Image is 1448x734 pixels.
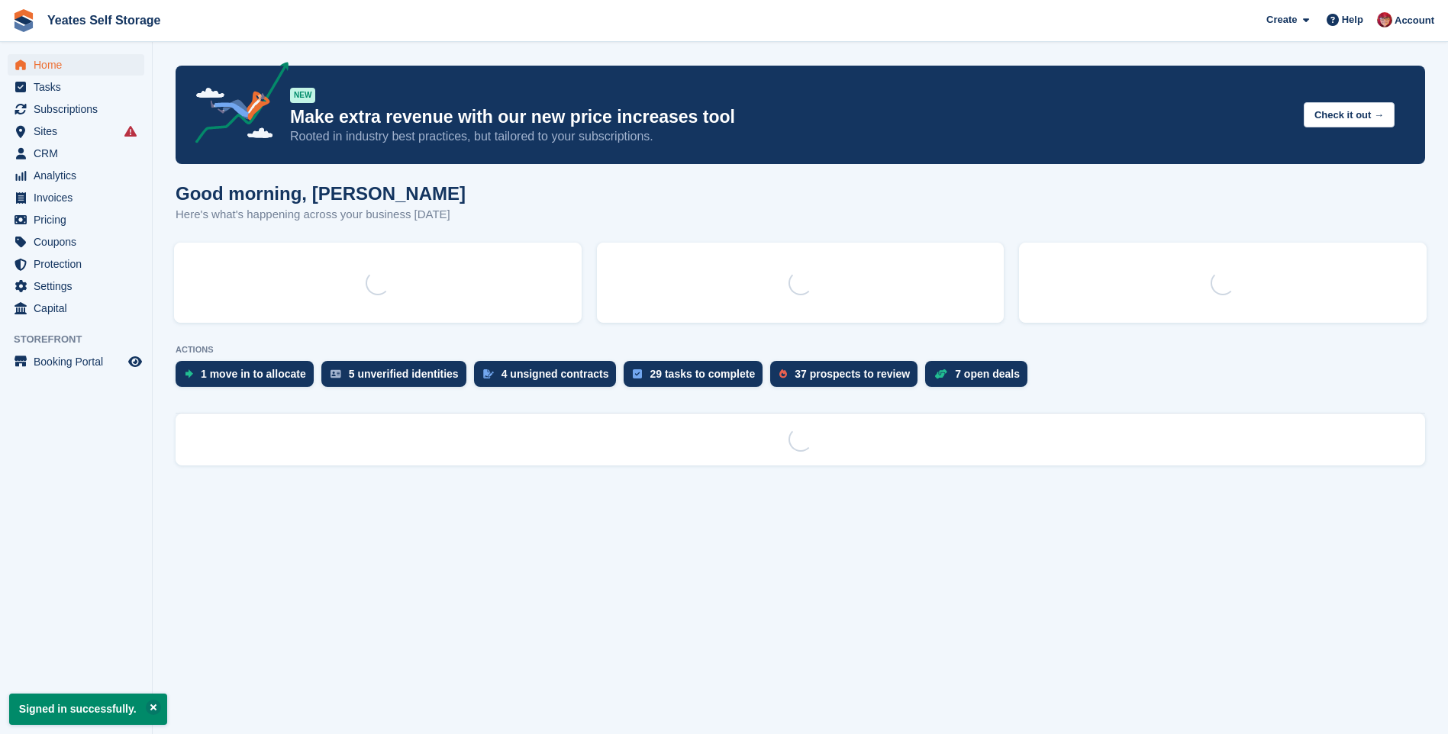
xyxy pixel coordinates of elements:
a: menu [8,298,144,319]
span: Settings [34,275,125,297]
img: deal-1b604bf984904fb50ccaf53a9ad4b4a5d6e5aea283cecdc64d6e3604feb123c2.svg [934,369,947,379]
a: menu [8,143,144,164]
a: 37 prospects to review [770,361,925,394]
button: Check it out → [1304,102,1395,127]
img: prospect-51fa495bee0391a8d652442698ab0144808aea92771e9ea1ae160a38d050c398.svg [779,369,787,378]
span: Analytics [34,165,125,186]
a: menu [8,209,144,230]
div: 5 unverified identities [349,368,459,380]
p: Rooted in industry best practices, but tailored to your subscriptions. [290,128,1292,145]
img: price-adjustments-announcement-icon-8257ccfd72463d97f412b2fc003d46551f7dbcb40ab6d574587a9cd5c0d94... [182,62,289,149]
a: menu [8,121,144,142]
img: move_ins_to_allocate_icon-fdf77a2bb77ea45bf5b3d319d69a93e2d87916cf1d5bf7949dd705db3b84f3ca.svg [185,369,193,378]
a: menu [8,231,144,253]
span: Sites [34,121,125,142]
a: Yeates Self Storage [41,8,167,33]
span: Home [34,54,125,76]
h1: Good morning, [PERSON_NAME] [176,183,466,204]
div: 7 open deals [955,368,1020,380]
a: menu [8,76,144,98]
img: contract_signature_icon-13c848040528278c33f63329250d36e43548de30e8caae1d1a13099fd9432cc5.svg [483,369,494,378]
a: 4 unsigned contracts [474,361,624,394]
a: menu [8,187,144,208]
div: 4 unsigned contracts [501,368,609,380]
span: CRM [34,143,125,164]
span: Capital [34,298,125,319]
span: Pricing [34,209,125,230]
a: 7 open deals [925,361,1035,394]
a: 1 move in to allocate [176,361,321,394]
div: 1 move in to allocate [201,368,306,380]
span: Account [1395,13,1434,28]
span: Protection [34,253,125,275]
a: 29 tasks to complete [624,361,770,394]
img: task-75834270c22a3079a89374b754ae025e5fb1db73e45f91037f5363f120a921f8.svg [633,369,642,378]
a: menu [8,275,144,297]
a: Preview store [126,353,144,371]
img: Wendie Tanner [1377,12,1392,27]
a: menu [8,98,144,120]
a: 5 unverified identities [321,361,474,394]
span: Coupons [34,231,125,253]
p: Make extra revenue with our new price increases tool [290,106,1292,128]
p: ACTIONS [176,345,1425,355]
img: verify_identity-adf6edd0f0f0b5bbfe63781bf79b02c33cf7c696d77639b501bdc392416b5a36.svg [331,369,341,378]
a: menu [8,165,144,186]
a: menu [8,253,144,275]
span: Help [1342,12,1363,27]
div: NEW [290,88,315,103]
span: Storefront [14,332,152,347]
span: Invoices [34,187,125,208]
a: menu [8,54,144,76]
a: menu [8,351,144,372]
span: Tasks [34,76,125,98]
span: Subscriptions [34,98,125,120]
span: Create [1266,12,1297,27]
span: Booking Portal [34,351,125,372]
p: Here's what's happening across your business [DATE] [176,206,466,224]
div: 37 prospects to review [795,368,910,380]
img: stora-icon-8386f47178a22dfd0bd8f6a31ec36ba5ce8667c1dd55bd0f319d3a0aa187defe.svg [12,9,35,32]
p: Signed in successfully. [9,694,167,725]
div: 29 tasks to complete [650,368,755,380]
i: Smart entry sync failures have occurred [124,125,137,137]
